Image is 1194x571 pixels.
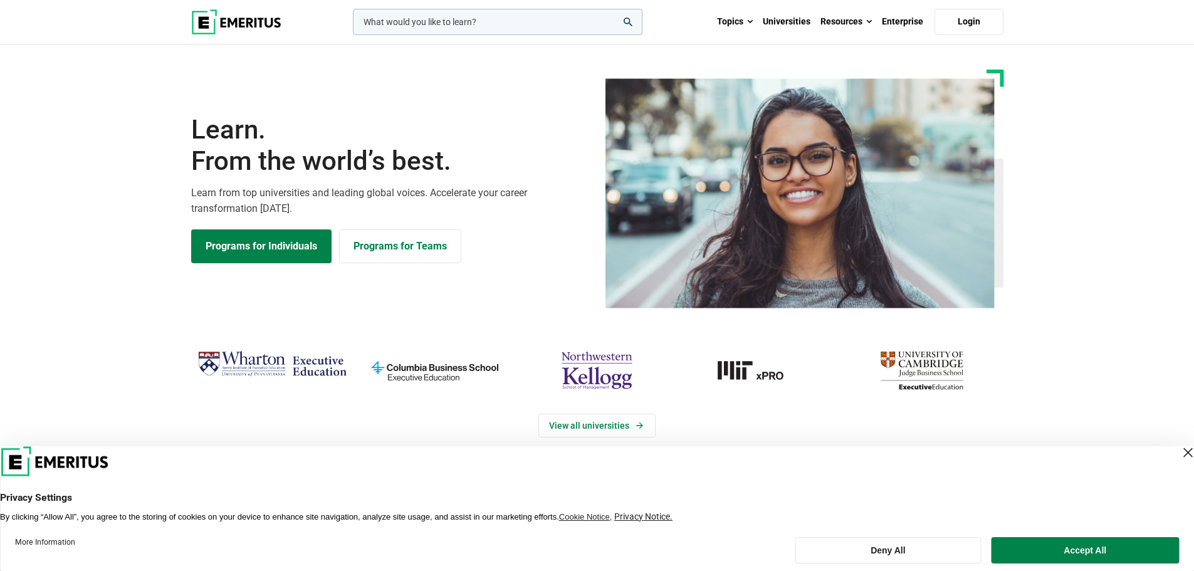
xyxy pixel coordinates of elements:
[191,114,590,177] h1: Learn.
[605,78,995,308] img: Learn from the world's best
[684,346,834,395] img: MIT xPRO
[684,346,834,395] a: MIT-xPRO
[847,346,997,395] img: cambridge-judge-business-school
[522,346,672,395] img: northwestern-kellogg
[360,346,510,395] img: columbia-business-school
[935,9,1003,35] a: Login
[191,229,332,263] a: Explore Programs
[191,185,590,217] p: Learn from top universities and leading global voices. Accelerate your career transformation [DATE].
[197,346,347,383] img: Wharton Executive Education
[538,414,656,437] a: View Universities
[339,229,461,263] a: Explore for Business
[191,145,590,177] span: From the world’s best.
[353,9,642,35] input: woocommerce-product-search-field-0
